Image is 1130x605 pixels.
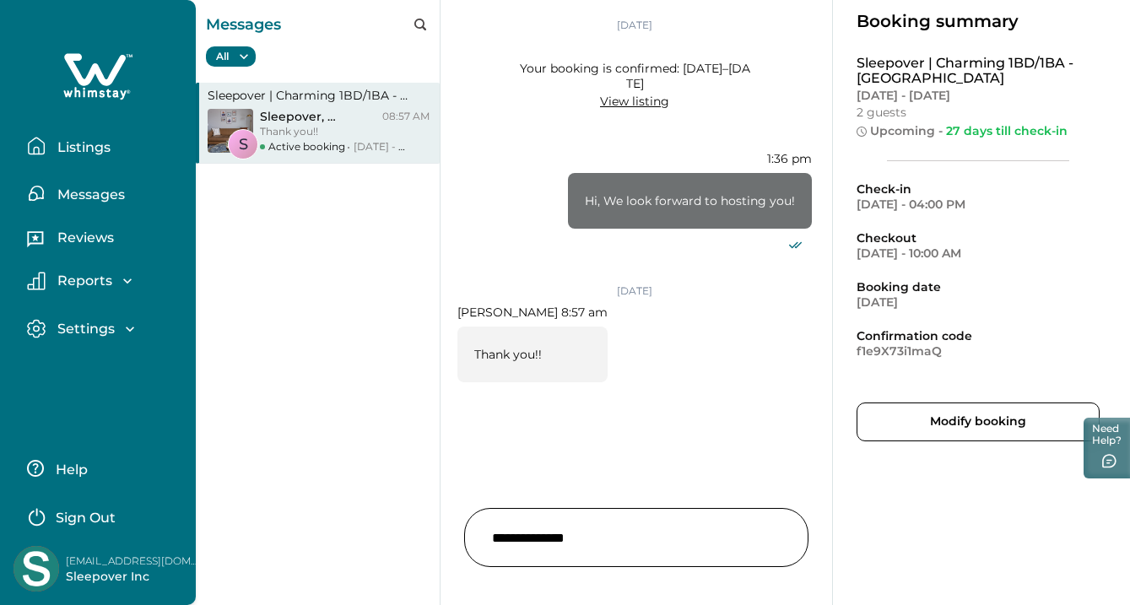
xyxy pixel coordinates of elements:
[27,129,182,163] button: Listings
[52,321,115,338] p: Settings
[51,462,88,478] p: Help
[946,123,1068,138] span: 27 days till check-in
[27,272,182,290] button: Reports
[857,328,1100,343] p: Confirmation code
[27,451,176,485] button: Help
[457,283,812,300] p: [DATE]
[857,343,1100,359] p: f1e9X73i1maQ
[857,294,1100,310] p: [DATE]
[268,139,430,154] div: Active booking
[14,546,59,591] img: Whimstay Host
[66,553,201,570] p: [EMAIL_ADDRESS][DOMAIN_NAME]
[585,193,795,208] p: Hi, We look forward to hosting you!
[568,152,812,166] p: 1:36 pm
[260,109,358,124] p: Sleepover , [PERSON_NAME]
[457,305,608,320] p: [PERSON_NAME] 8:57 am
[52,186,125,203] p: Messages
[260,124,408,139] p: Thank you!!
[56,510,116,527] p: Sign Out
[857,56,1100,86] p: Sleepover | Charming 1BD/1BA - [GEOGRAPHIC_DATA]
[268,140,398,168] span: [DATE] - [DATE]
[27,319,182,338] button: Settings
[228,129,258,159] div: S
[857,246,1100,261] p: [DATE] - 10:00 AM
[857,14,1100,29] p: Booking summary
[206,12,281,37] p: Messages
[52,273,112,289] p: Reports
[857,105,906,120] p: 2 guests
[208,109,253,153] img: property-cover
[382,109,430,124] p: 08:57 AM
[857,197,1100,212] p: [DATE] - 04:00 PM
[857,279,1100,294] p: Booking date
[27,224,182,257] button: Reviews
[27,176,182,210] button: Messages
[196,83,440,164] button: Sleepover | Charming 1BD/1BA - [GEOGRAPHIC_DATA]property-coverSSleepover, [PERSON_NAME]08:57 AMTh...
[208,88,430,103] p: Sleepover | Charming 1BD/1BA - [GEOGRAPHIC_DATA]
[857,88,1100,103] p: [DATE] - [DATE]
[27,499,176,532] button: Sign Out
[870,123,1068,140] p: Upcoming -
[52,139,111,156] p: Listings
[206,46,256,67] button: All
[778,229,812,262] button: deliver icon
[52,230,114,246] p: Reviews
[66,569,201,586] p: Sleepover Inc
[519,61,751,91] p: Your booking is confirmed: [DATE]–[DATE]
[474,347,591,362] p: Thank you!!
[857,402,1100,441] button: Modify booking
[414,19,426,30] button: search-icon
[600,94,669,109] a: View listing
[857,181,1100,197] p: Check-in
[457,17,812,34] p: [DATE]
[857,230,1100,246] p: Checkout
[857,413,1100,429] a: Modify booking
